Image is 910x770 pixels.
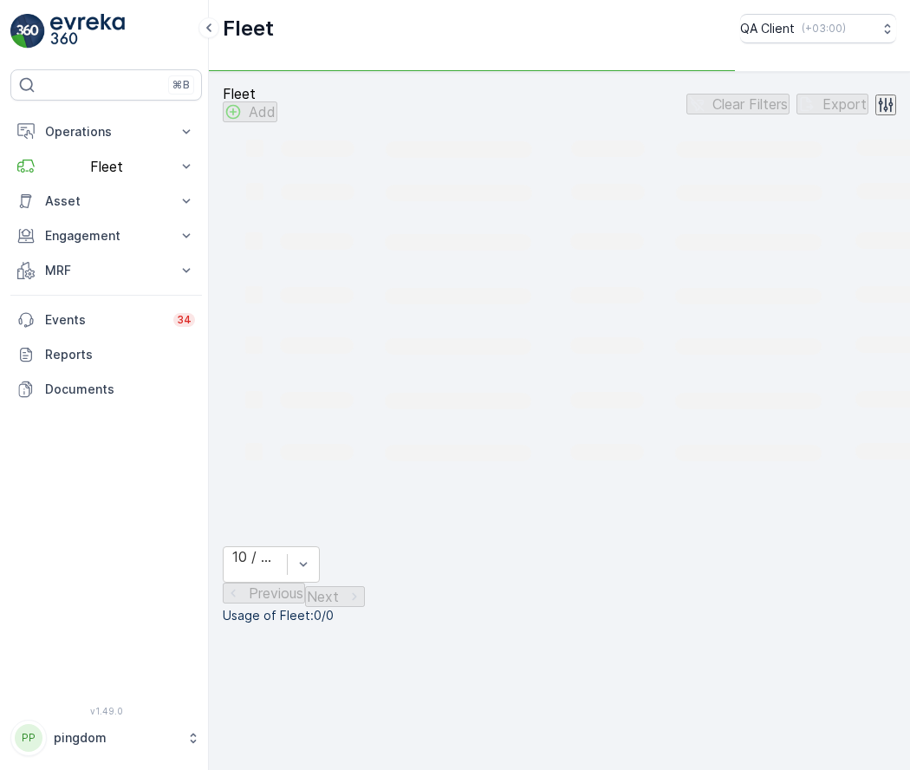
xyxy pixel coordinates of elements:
p: Asset [45,192,167,210]
button: Operations [10,114,202,149]
p: Fleet [45,159,167,174]
a: Documents [10,372,202,407]
button: MRF [10,253,202,288]
p: Add [249,104,276,120]
span: v 1.49.0 [10,706,202,716]
button: Export [796,94,868,114]
button: Next [305,586,365,607]
a: Reports [10,337,202,372]
p: Fleet [223,86,277,101]
p: Reports [45,346,195,363]
p: Operations [45,123,167,140]
button: Asset [10,184,202,219]
button: Engagement [10,219,202,253]
img: logo_light-DOdMpM7g.png [50,14,125,49]
p: MRF [45,262,167,279]
p: Next [307,589,339,604]
button: Add [223,101,277,122]
img: logo [10,14,45,49]
p: Documents [45,381,195,398]
a: Events34 [10,303,202,337]
button: PPpingdom [10,720,202,756]
button: Previous [223,583,305,604]
p: ⌘B [172,78,190,92]
button: QA Client(+03:00) [740,14,896,43]
button: Fleet [10,149,202,184]
p: Engagement [45,227,167,245]
p: Usage of Fleet : 0/0 [223,607,896,624]
div: PP [15,724,42,752]
div: 10 / Page [232,549,278,564]
p: Clear Filters [712,96,788,112]
button: Clear Filters [686,94,790,114]
p: pingdom [54,729,178,747]
p: Export [822,96,867,112]
p: Events [45,311,163,329]
p: Fleet [223,15,274,42]
p: ( +03:00 ) [802,22,846,36]
p: Previous [249,585,303,601]
p: 34 [177,313,192,327]
p: QA Client [740,20,795,37]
